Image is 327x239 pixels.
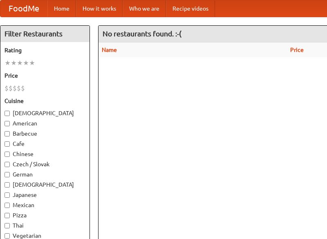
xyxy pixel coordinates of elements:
label: Mexican [4,201,85,209]
input: [DEMOGRAPHIC_DATA] [4,111,10,116]
li: ★ [17,58,23,67]
input: Mexican [4,203,10,208]
label: Thai [4,221,85,230]
label: American [4,119,85,127]
a: Recipe videos [166,0,215,17]
input: Thai [4,223,10,228]
label: Pizza [4,211,85,219]
h5: Cuisine [4,97,85,105]
li: $ [17,84,21,93]
li: ★ [29,58,35,67]
input: Barbecue [4,131,10,136]
input: [DEMOGRAPHIC_DATA] [4,182,10,188]
input: Chinese [4,152,10,157]
li: ★ [11,58,17,67]
h5: Price [4,71,85,80]
input: Czech / Slovak [4,162,10,167]
label: German [4,170,85,179]
li: $ [9,84,13,93]
label: Chinese [4,150,85,158]
h5: Rating [4,46,85,54]
a: Price [290,47,304,53]
input: German [4,172,10,177]
a: Home [47,0,76,17]
input: Japanese [4,192,10,198]
h4: Filter Restaurants [0,26,90,42]
label: Barbecue [4,130,85,138]
input: Vegetarian [4,233,10,239]
li: $ [21,84,25,93]
label: [DEMOGRAPHIC_DATA] [4,181,85,189]
li: $ [4,84,9,93]
li: ★ [23,58,29,67]
ng-pluralize: No restaurants found. :-( [103,30,181,38]
a: How it works [76,0,123,17]
li: $ [13,84,17,93]
input: American [4,121,10,126]
li: ★ [4,58,11,67]
label: Czech / Slovak [4,160,85,168]
label: Cafe [4,140,85,148]
label: Japanese [4,191,85,199]
input: Cafe [4,141,10,147]
a: Who we are [123,0,166,17]
input: Pizza [4,213,10,218]
a: Name [102,47,117,53]
label: [DEMOGRAPHIC_DATA] [4,109,85,117]
a: FoodMe [0,0,47,17]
